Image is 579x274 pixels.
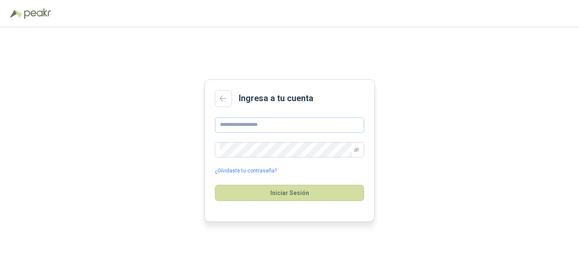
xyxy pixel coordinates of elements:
button: Iniciar Sesión [215,185,364,201]
span: eye-invisible [354,147,359,152]
h2: Ingresa a tu cuenta [239,92,313,105]
img: Peakr [24,9,51,19]
a: ¿Olvidaste tu contraseña? [215,167,277,175]
img: Logo [10,9,22,18]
